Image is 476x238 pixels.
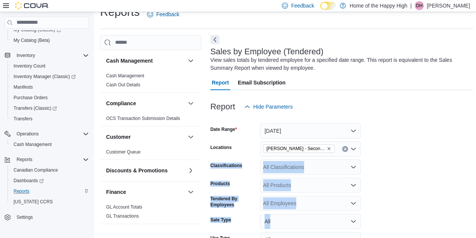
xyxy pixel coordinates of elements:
a: OCS Transaction Submission Details [106,116,180,121]
a: Inventory Manager (Classic) [11,72,79,81]
div: Dylan Hamilton [415,1,424,10]
span: Reports [17,157,32,163]
h3: Sales by Employee (Tendered) [210,47,324,56]
span: Cash Out Details [106,82,140,88]
button: Reports [2,154,92,165]
h3: Finance [106,188,126,196]
span: Transfers [11,114,89,123]
span: My Catalog (Classic) [14,27,61,33]
span: Settings [14,212,89,222]
span: My Catalog (Classic) [11,25,89,34]
a: Transfers (Classic) [11,104,60,113]
a: Dashboards [8,175,92,186]
label: Sale Type [210,217,231,223]
div: View sales totals by tendered employee for a specified date range. This report is equivalent to t... [210,56,469,72]
span: Purchase Orders [11,93,89,102]
button: Manifests [8,82,92,92]
button: [DATE] [260,123,361,138]
span: My Catalog (Beta) [11,36,89,45]
a: Customer Queue [106,149,140,155]
span: Warman - Second Ave - Prairie Records [263,144,335,153]
button: Customer [186,132,195,141]
span: Canadian Compliance [11,166,89,175]
label: Date Range [210,126,237,132]
span: OCS Transaction Submission Details [106,115,180,121]
span: Feedback [291,2,314,9]
button: Reports [14,155,35,164]
button: Canadian Compliance [8,165,92,175]
button: Discounts & Promotions [106,167,185,174]
a: Reports [11,187,32,196]
span: [US_STATE] CCRS [14,199,53,205]
span: Reports [14,155,89,164]
span: Washington CCRS [11,197,89,206]
span: Cash Management [106,73,144,79]
span: Transfers (Classic) [11,104,89,113]
span: Inventory Manager (Classic) [14,74,76,80]
div: Cash Management [100,71,201,92]
div: Customer [100,147,201,160]
a: Inventory Count [11,61,49,71]
span: Manifests [11,83,89,92]
span: Transfers [14,116,32,122]
button: Inventory [14,51,38,60]
a: Cash Out Details [106,82,140,88]
div: Finance [100,203,201,224]
span: Inventory [17,52,35,58]
label: Locations [210,144,232,150]
a: Purchase Orders [11,93,51,102]
a: My Catalog (Beta) [11,36,53,45]
h1: Reports [100,5,140,20]
button: Inventory [2,50,92,61]
img: Cova [15,2,49,9]
span: Operations [17,131,39,137]
span: Operations [14,129,89,138]
h3: Cash Management [106,57,153,64]
button: All [260,214,361,229]
button: Finance [106,188,185,196]
button: Transfers [8,114,92,124]
span: Cash Management [14,141,52,147]
a: My Catalog (Classic) [11,25,64,34]
button: Compliance [106,100,185,107]
span: Reports [14,188,29,194]
a: Cash Management [11,140,55,149]
span: DH [416,1,422,10]
button: Operations [14,129,42,138]
span: Inventory Count [11,61,89,71]
label: Classifications [210,163,242,169]
a: Transfers (Classic) [8,103,92,114]
a: Cash Management [106,73,144,78]
a: GL Transactions [106,213,139,219]
button: Discounts & Promotions [186,166,195,175]
h3: Customer [106,133,131,141]
button: Open list of options [350,200,356,206]
span: [PERSON_NAME] - Second Ave - Prairie Records [266,145,325,152]
button: Inventory Count [8,61,92,71]
span: Purchase Orders [14,95,48,101]
button: Remove Warman - Second Ave - Prairie Records from selection in this group [327,146,331,151]
button: Purchase Orders [8,92,92,103]
button: Settings [2,212,92,223]
input: Dark Mode [320,2,336,10]
span: Hide Parameters [253,103,293,111]
a: Transfers [11,114,35,123]
button: Operations [2,129,92,139]
button: Open list of options [350,182,356,188]
span: My Catalog (Beta) [14,37,50,43]
p: | [410,1,412,10]
p: [PERSON_NAME] [427,1,470,10]
p: Home of the Happy High [350,1,407,10]
span: Email Subscription [238,75,286,90]
a: Manifests [11,83,36,92]
a: GL Account Totals [106,204,142,210]
a: Inventory Manager (Classic) [8,71,92,82]
span: Dashboards [14,178,44,184]
span: Inventory [14,51,89,60]
button: Clear input [342,146,348,152]
span: GL Transactions [106,213,139,219]
button: Finance [186,187,195,197]
h3: Discounts & Promotions [106,167,167,174]
span: Inventory Manager (Classic) [11,72,89,81]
